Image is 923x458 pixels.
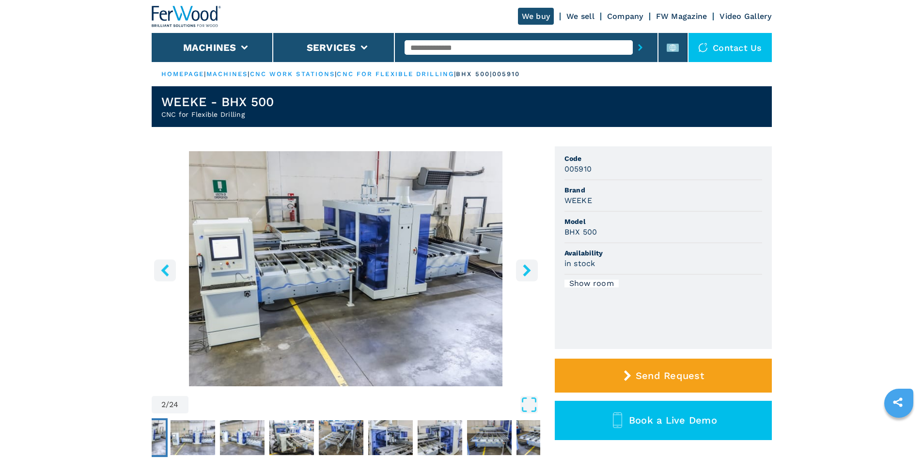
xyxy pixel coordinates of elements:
[564,217,762,226] span: Model
[161,70,204,78] a: HOMEPAGE
[161,94,274,110] h1: WEEKE - BHX 500
[168,418,217,457] button: Go to Slide 3
[152,151,540,386] img: CNC for Flexible Drilling WEEKE BHX 500
[566,12,594,21] a: We sell
[555,359,772,393] button: Send Request
[454,70,456,78] span: |
[656,12,707,21] a: FW Magazine
[170,420,215,455] img: 9f4cfd5af8c7769f288fe8e88824bbee
[152,151,540,386] div: Go to Slide 2
[633,36,648,59] button: submit-button
[204,70,206,78] span: |
[417,420,462,455] img: 203f98ec2908f925fa672571f472245a
[269,420,313,455] img: 4e1d2a1c3ca263a3edea2acd14cecf03
[316,418,365,457] button: Go to Slide 6
[886,390,910,414] a: sharethis
[161,110,274,119] h2: CNC for Flexible Drilling
[465,418,513,457] button: Go to Slide 9
[218,418,266,457] button: Go to Slide 4
[564,258,595,269] h3: in stock
[152,6,221,27] img: Ferwood
[206,70,248,78] a: machines
[366,418,414,457] button: Go to Slide 7
[564,154,762,163] span: Code
[698,43,708,52] img: Contact us
[415,418,464,457] button: Go to Slide 8
[318,420,363,455] img: b4a84824a8e743e83bd42385f88b77df
[629,414,717,426] span: Book a Live Demo
[248,70,250,78] span: |
[368,420,412,455] img: ea72b51bfc9bfeaf581933d0a2fc0643
[564,280,619,287] div: Show room
[564,248,762,258] span: Availability
[307,42,356,53] button: Services
[607,12,643,21] a: Company
[337,70,454,78] a: cnc for flexible drilling
[516,420,561,455] img: 69ac2ab1ffe4f6041f70192c5fbed392
[564,226,597,237] h3: BHX 500
[456,70,492,79] p: bhx 500 |
[564,195,592,206] h3: WEEKE
[518,8,554,25] a: We buy
[121,420,165,455] img: 3e09f14246187de3223f589bd7fb00ba
[219,420,264,455] img: d8d2c6333765b1d72c6e7b900e87b5fb
[169,401,179,409] span: 24
[688,33,772,62] div: Contact us
[335,70,337,78] span: |
[166,401,169,409] span: /
[119,418,167,457] button: Go to Slide 2
[720,12,771,21] a: Video Gallery
[492,70,520,79] p: 005910
[191,396,538,413] button: Open Fullscreen
[882,414,916,451] iframe: Chat
[555,401,772,440] button: Book a Live Demo
[119,418,507,457] nav: Thumbnail Navigation
[154,259,176,281] button: left-button
[467,420,511,455] img: 3335de75d5413de2965970d9689e5b00
[183,42,236,53] button: Machines
[161,401,166,409] span: 2
[636,370,704,381] span: Send Request
[564,163,592,174] h3: 005910
[516,259,538,281] button: right-button
[250,70,335,78] a: cnc work stations
[564,185,762,195] span: Brand
[514,418,563,457] button: Go to Slide 10
[267,418,315,457] button: Go to Slide 5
